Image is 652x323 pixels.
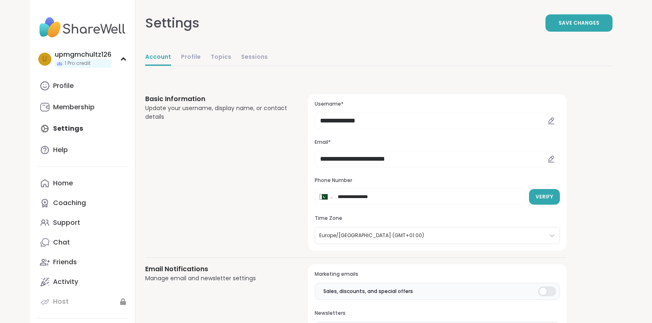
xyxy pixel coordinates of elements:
[37,13,128,42] img: ShareWell Nav Logo
[211,49,231,66] a: Topics
[53,238,70,247] div: Chat
[53,218,80,227] div: Support
[145,264,289,274] h3: Email Notifications
[53,81,74,90] div: Profile
[37,97,128,117] a: Membership
[315,310,559,317] h3: Newsletters
[545,14,613,32] button: Save Changes
[53,277,78,286] div: Activity
[323,288,413,295] span: Sales, discounts, and special offers
[145,104,289,121] div: Update your username, display name, or contact details
[53,179,73,188] div: Home
[559,19,599,27] span: Save Changes
[37,140,128,160] a: Help
[37,252,128,272] a: Friends
[181,49,201,66] a: Profile
[315,177,559,184] h3: Phone Number
[37,272,128,292] a: Activity
[37,173,128,193] a: Home
[145,274,289,283] div: Manage email and newsletter settings
[37,292,128,311] a: Host
[315,139,559,146] h3: Email*
[529,189,560,205] button: Verify
[315,101,559,108] h3: Username*
[37,76,128,96] a: Profile
[65,60,90,67] span: 1 Pro credit
[53,145,68,155] div: Help
[145,49,171,66] a: Account
[37,213,128,233] a: Support
[145,13,200,33] div: Settings
[315,215,559,222] h3: Time Zone
[53,198,86,208] div: Coaching
[53,103,95,112] div: Membership
[37,193,128,213] a: Coaching
[241,49,268,66] a: Sessions
[55,50,111,59] div: upmgmchultz126
[53,297,69,306] div: Host
[42,54,47,65] span: u
[53,258,77,267] div: Friends
[37,233,128,252] a: Chat
[315,271,559,278] h3: Marketing emails
[536,193,553,201] span: Verify
[145,94,289,104] h3: Basic Information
